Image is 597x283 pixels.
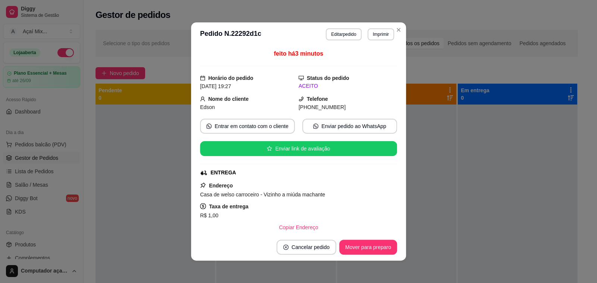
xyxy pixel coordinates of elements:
strong: Horário do pedido [208,75,253,81]
strong: Nome do cliente [208,96,249,102]
button: Close [393,24,404,36]
div: ENTREGA [210,169,236,177]
button: Editarpedido [326,28,361,40]
span: whats-app [313,124,318,129]
strong: Endereço [209,183,233,189]
span: [DATE] 19:27 [200,83,231,89]
button: close-circleCancelar pedido [276,240,336,255]
span: whats-app [206,124,212,129]
span: pushpin [200,182,206,188]
strong: Taxa de entrega [209,203,249,209]
strong: Status do pedido [307,75,349,81]
span: calendar [200,75,205,81]
button: whats-appEntrar em contato com o cliente [200,119,295,134]
span: feito há 3 minutos [274,50,323,57]
button: Imprimir [368,28,394,40]
span: R$ 1,00 [200,212,218,218]
button: Mover para preparo [339,240,397,255]
span: star [267,146,272,151]
span: close-circle [283,245,288,250]
button: Copiar Endereço [273,220,324,235]
button: starEnviar link de avaliação [200,141,397,156]
div: ACEITO [298,82,397,90]
span: [PHONE_NUMBER] [298,104,346,110]
span: dollar [200,203,206,209]
button: whats-appEnviar pedido ao WhatsApp [302,119,397,134]
span: Edson [200,104,215,110]
span: user [200,96,205,102]
strong: Telefone [307,96,328,102]
span: Casa de welso carroceiro - Vizinho a miúda machante [200,192,325,198]
span: phone [298,96,304,102]
span: desktop [298,75,304,81]
h3: Pedido N. 22292d1c [200,28,261,40]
